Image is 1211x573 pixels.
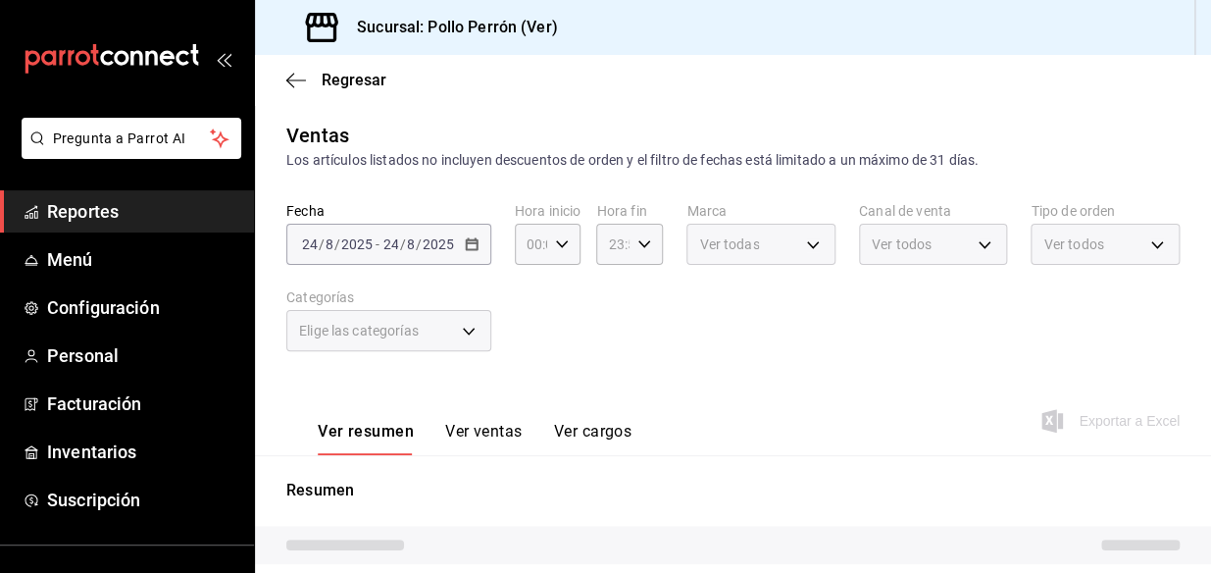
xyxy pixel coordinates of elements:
input: -- [406,236,416,252]
span: Suscripción [47,487,238,513]
span: - [376,236,379,252]
div: navigation tabs [318,422,631,455]
span: Configuración [47,294,238,321]
span: Ver todos [1043,234,1103,254]
div: Los artículos listados no incluyen descuentos de orden y el filtro de fechas está limitado a un m... [286,150,1180,171]
div: Ventas [286,121,349,150]
span: / [416,236,422,252]
input: -- [301,236,319,252]
label: Hora fin [596,204,663,218]
span: / [319,236,325,252]
span: / [399,236,405,252]
span: Regresar [322,71,386,89]
span: Pregunta a Parrot AI [53,129,211,149]
a: Pregunta a Parrot AI [14,142,241,163]
label: Canal de venta [859,204,1008,218]
button: Ver cargos [554,422,632,455]
label: Fecha [286,204,491,218]
span: Facturación [47,391,238,417]
button: Pregunta a Parrot AI [22,118,241,159]
input: -- [325,236,334,252]
input: -- [381,236,399,252]
label: Hora inicio [515,204,581,218]
label: Tipo de orden [1031,204,1180,218]
span: / [334,236,340,252]
h3: Sucursal: Pollo Perrón (Ver) [341,16,558,39]
button: Ver resumen [318,422,414,455]
label: Marca [686,204,835,218]
span: Ver todos [872,234,932,254]
span: Reportes [47,198,238,225]
button: Regresar [286,71,386,89]
span: Inventarios [47,439,238,465]
button: open_drawer_menu [216,51,231,67]
span: Ver todas [699,234,759,254]
input: ---- [340,236,374,252]
span: Menú [47,246,238,273]
button: Ver ventas [445,422,523,455]
span: Personal [47,342,238,369]
span: Elige las categorías [299,321,419,340]
label: Categorías [286,290,491,304]
input: ---- [422,236,455,252]
p: Resumen [286,479,1180,502]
